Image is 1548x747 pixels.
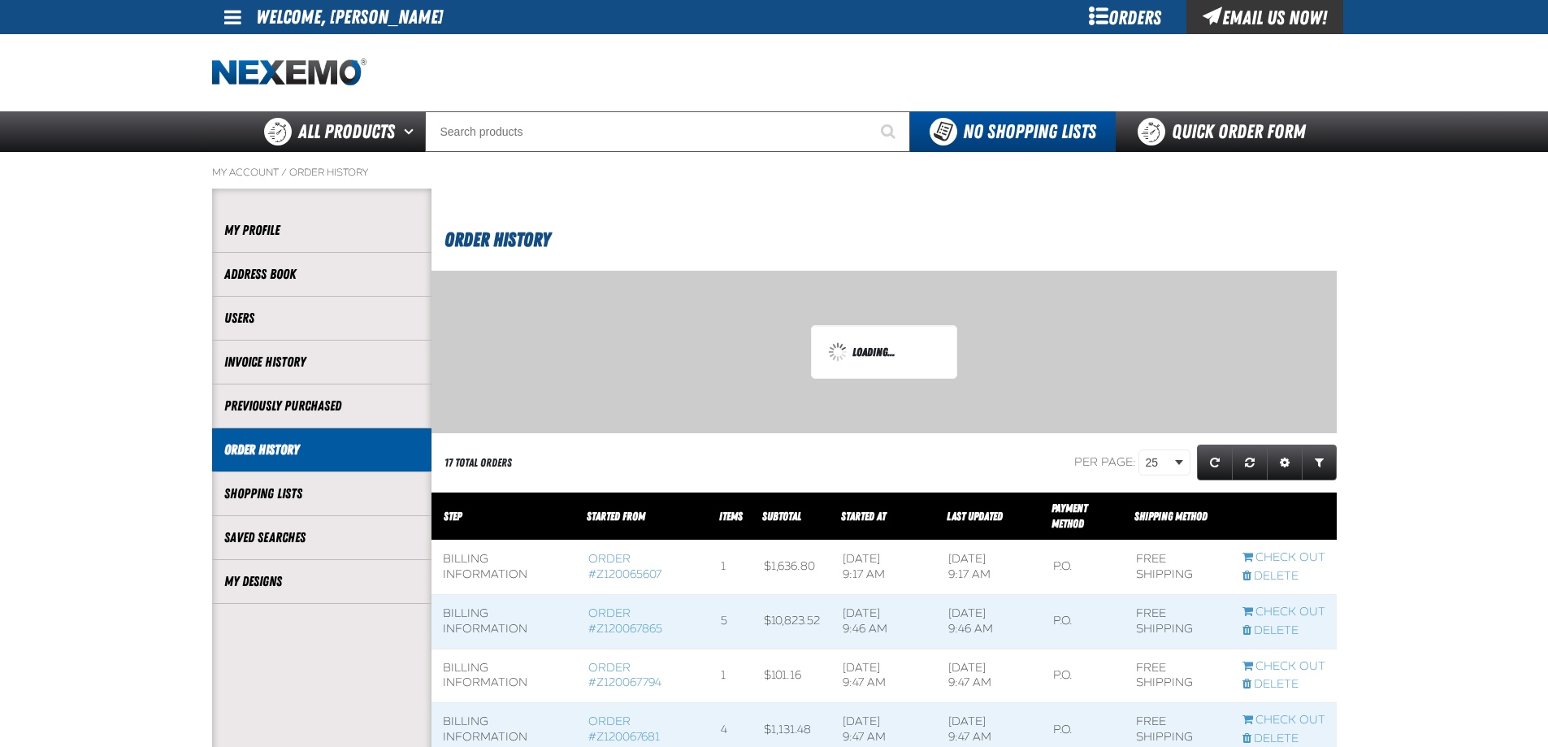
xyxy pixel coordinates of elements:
[425,111,910,152] input: Search
[752,541,831,595] td: $1,636.80
[588,661,661,690] a: Order #Z120067794
[212,59,366,87] a: Home
[831,541,937,595] td: [DATE] 9:17 AM
[709,649,752,703] td: 1
[752,649,831,703] td: $101.16
[224,441,419,459] a: Order History
[212,59,366,87] img: Nexemo logo
[1267,445,1303,480] a: Expand or Collapse Grid Settings
[1242,623,1325,639] a: Delete checkout started from Z120067865
[587,510,645,523] span: Started From
[1134,510,1208,523] span: Shipping Method
[1042,594,1125,649] td: P.O.
[588,606,662,636] a: Order #Z120067865
[1042,541,1125,595] td: P.O.
[1232,445,1268,480] a: Reset grid action
[831,594,937,649] td: [DATE] 9:46 AM
[831,649,937,703] td: [DATE] 9:47 AM
[1231,493,1337,541] th: Row actions
[1042,649,1125,703] td: P.O.
[1052,502,1087,530] a: Payment Method
[719,510,743,523] span: Items
[1125,541,1230,595] td: Free Shipping
[963,120,1096,143] span: No Shopping Lists
[224,309,419,328] a: Users
[224,572,419,591] a: My Designs
[224,221,419,240] a: My Profile
[937,541,1043,595] td: [DATE] 9:17 AM
[1302,445,1337,480] a: Expand or Collapse Grid Filters
[281,166,287,179] span: /
[1125,594,1230,649] td: Free Shipping
[841,510,886,523] a: Started At
[444,455,512,471] div: 17 Total Orders
[224,397,419,415] a: Previously Purchased
[444,510,462,523] span: Step
[443,661,566,692] div: Billing Information
[1242,713,1325,728] a: Continue checkout started from Z120067681
[709,541,752,595] td: 1
[752,594,831,649] td: $10,823.52
[443,714,566,745] div: Billing Information
[828,342,940,362] div: Loading...
[224,484,419,503] a: Shopping Lists
[709,594,752,649] td: 5
[588,552,661,581] a: Order #Z120065607
[1242,732,1325,747] a: Delete checkout started from Z120067681
[1146,454,1172,471] span: 25
[398,111,425,152] button: Open All Products pages
[910,111,1116,152] button: You do not have available Shopping Lists. Open to Create a New List
[947,510,1003,523] a: Last Updated
[443,606,566,637] div: Billing Information
[588,714,660,744] a: Order #Z120067681
[444,228,550,251] span: Order History
[224,265,419,284] a: Address Book
[1242,677,1325,693] a: Delete checkout started from Z120067794
[224,528,419,547] a: Saved Searches
[869,111,910,152] button: Start Searching
[762,510,801,523] a: Subtotal
[1242,569,1325,584] a: Delete checkout started from Z120065607
[224,353,419,371] a: Invoice History
[1125,649,1230,703] td: Free Shipping
[1116,111,1336,152] a: Quick Order Form
[1242,550,1325,566] a: Continue checkout started from Z120065607
[1242,605,1325,620] a: Continue checkout started from Z120067865
[298,117,395,146] span: All Products
[289,166,368,179] a: Order History
[443,552,566,583] div: Billing Information
[212,166,1337,179] nav: Breadcrumbs
[1242,659,1325,675] a: Continue checkout started from Z120067794
[1197,445,1233,480] a: Refresh grid action
[1074,455,1136,469] span: Per page:
[937,649,1043,703] td: [DATE] 9:47 AM
[937,594,1043,649] td: [DATE] 9:46 AM
[212,166,279,179] a: My Account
